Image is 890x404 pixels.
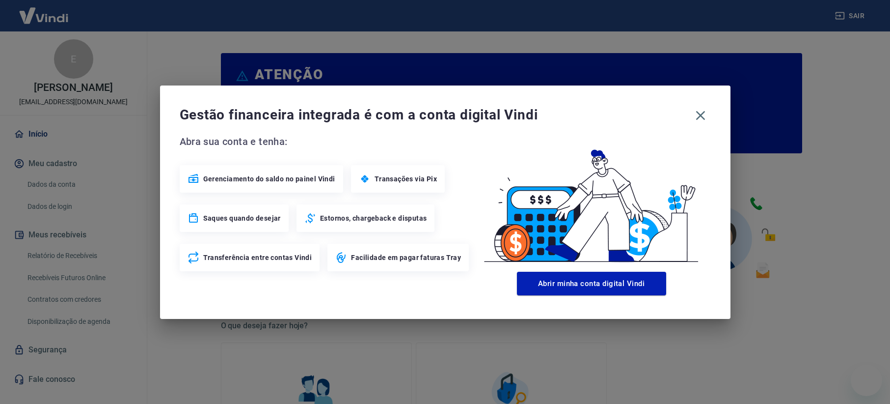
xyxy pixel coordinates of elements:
[375,174,437,184] span: Transações via Pix
[180,134,472,149] span: Abra sua conta e tenha:
[517,272,666,295] button: Abrir minha conta digital Vindi
[203,174,335,184] span: Gerenciamento do saldo no painel Vindi
[472,134,711,268] img: Good Billing
[351,253,461,262] span: Facilidade em pagar faturas Tray
[203,213,281,223] span: Saques quando desejar
[851,365,882,396] iframe: Botão para abrir a janela de mensagens
[320,213,427,223] span: Estornos, chargeback e disputas
[180,105,690,125] span: Gestão financeira integrada é com a conta digital Vindi
[203,253,312,262] span: Transferência entre contas Vindi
